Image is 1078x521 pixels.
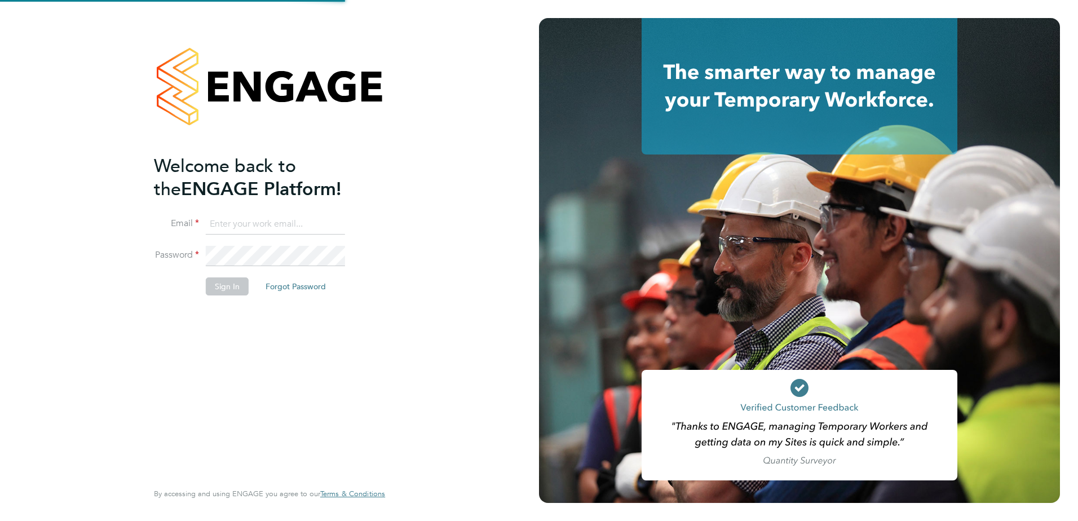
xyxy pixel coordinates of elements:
input: Enter your work email... [206,214,345,235]
label: Email [154,218,199,229]
button: Sign In [206,277,249,295]
label: Password [154,249,199,261]
button: Forgot Password [257,277,335,295]
a: Terms & Conditions [320,489,385,498]
span: By accessing and using ENGAGE you agree to our [154,489,385,498]
span: Welcome back to the [154,155,296,200]
h2: ENGAGE Platform! [154,154,374,201]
